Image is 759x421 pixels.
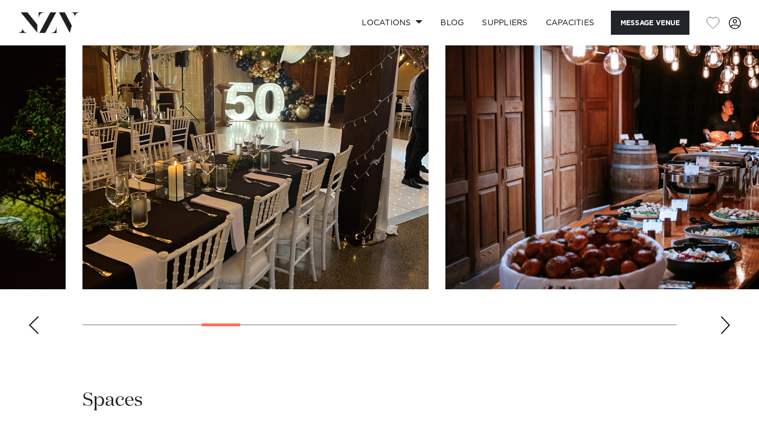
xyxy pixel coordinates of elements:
[537,11,604,35] a: Capacities
[353,11,431,35] a: Locations
[431,11,473,35] a: BLOG
[82,35,429,289] swiper-slide: 6 / 25
[82,388,143,413] h2: Spaces
[18,12,79,33] img: nzv-logo.png
[473,11,536,35] a: SUPPLIERS
[611,11,689,35] button: Message Venue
